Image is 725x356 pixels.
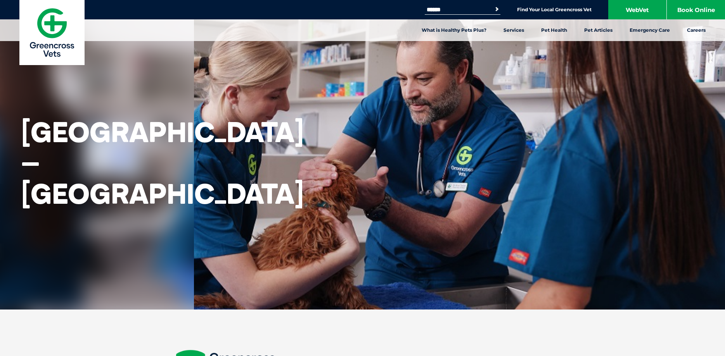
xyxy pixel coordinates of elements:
[576,19,621,41] a: Pet Articles
[678,19,714,41] a: Careers
[621,19,678,41] a: Emergency Care
[493,5,501,13] button: Search
[495,19,533,41] a: Services
[413,19,495,41] a: What is Healthy Pets Plus?
[533,19,576,41] a: Pet Health
[21,117,304,209] h1: [GEOGRAPHIC_DATA] – [GEOGRAPHIC_DATA]
[517,7,592,13] a: Find Your Local Greencross Vet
